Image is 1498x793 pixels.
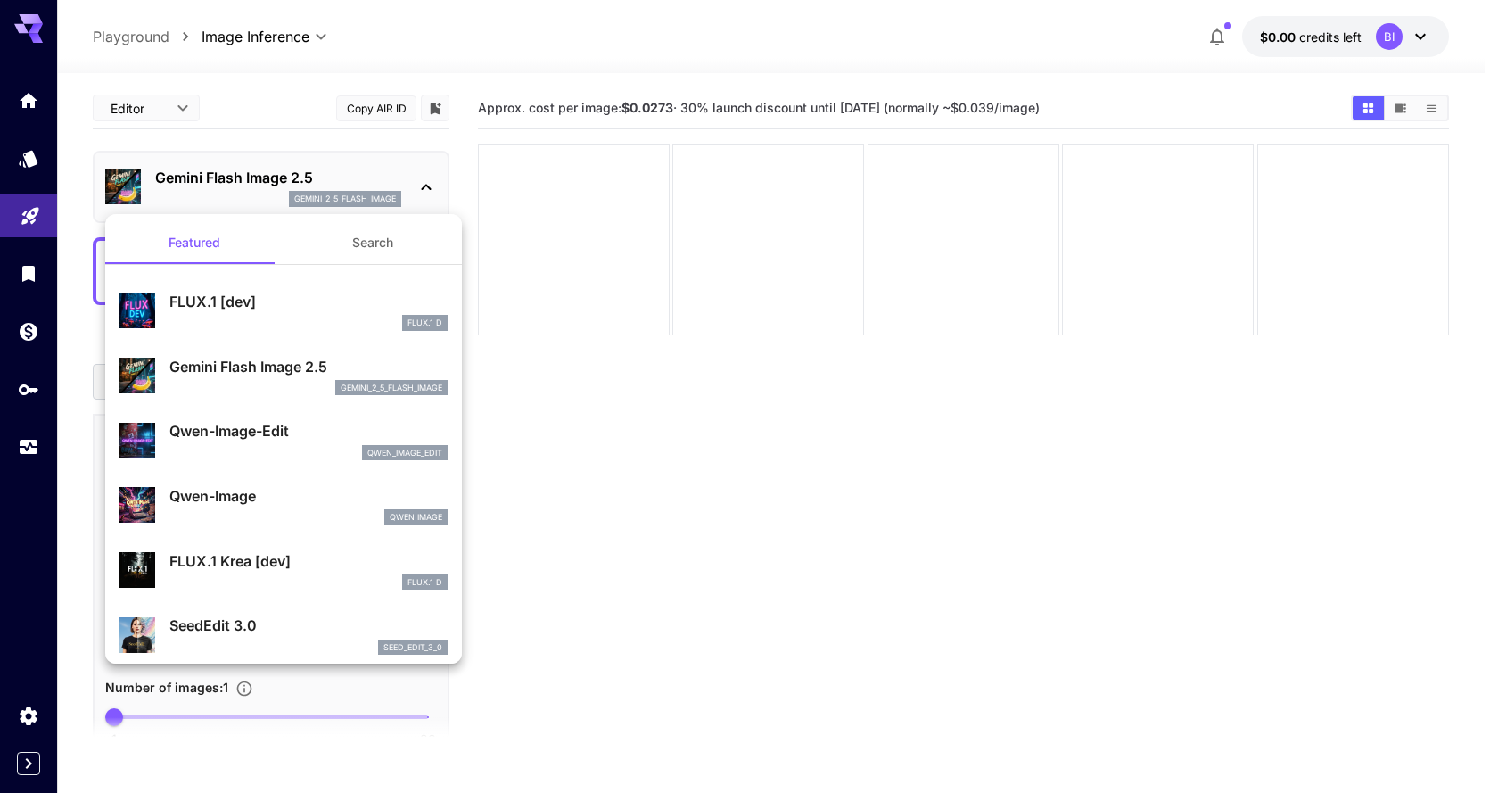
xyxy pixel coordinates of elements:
p: Gemini Flash Image 2.5 [169,356,448,377]
p: qwen_image_edit [367,447,442,459]
div: Gemini Flash Image 2.5gemini_2_5_flash_image [119,349,448,403]
div: Qwen-ImageQwen Image [119,478,448,533]
p: FLUX.1 D [407,317,442,329]
p: Qwen-Image [169,485,448,507]
p: FLUX.1 D [407,576,442,589]
div: FLUX.1 [dev]FLUX.1 D [119,284,448,338]
div: FLUX.1 Krea [dev]FLUX.1 D [119,543,448,598]
p: FLUX.1 [dev] [169,291,448,312]
button: Search [284,221,462,264]
div: SeedEdit 3.0seed_edit_3_0 [119,607,448,662]
div: Qwen-Image-Editqwen_image_edit [119,413,448,467]
p: Qwen-Image-Edit [169,420,448,442]
p: Qwen Image [390,511,442,524]
p: gemini_2_5_flash_image [341,382,442,394]
p: FLUX.1 Krea [dev] [169,550,448,572]
button: Featured [105,221,284,264]
p: seed_edit_3_0 [383,641,442,654]
p: SeedEdit 3.0 [169,615,448,636]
